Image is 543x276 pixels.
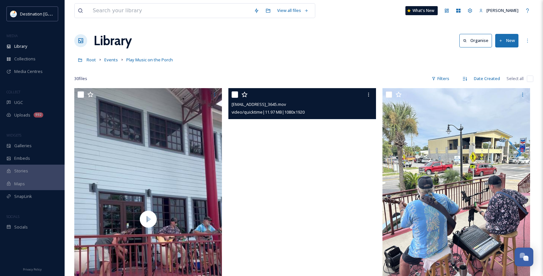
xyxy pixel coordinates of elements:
[14,56,36,62] span: Collections
[232,101,286,107] span: [EMAIL_ADDRESS]_3645.mov
[6,89,20,94] span: COLLECT
[34,112,43,118] div: 992
[506,76,524,82] span: Select all
[14,224,28,230] span: Socials
[89,4,251,18] input: Search your library
[486,7,518,13] span: [PERSON_NAME]
[104,57,118,63] span: Events
[6,214,19,219] span: SOCIALS
[94,31,132,50] a: Library
[87,56,96,64] a: Root
[14,168,28,174] span: Stories
[104,56,118,64] a: Events
[232,109,305,115] span: video/quicktime | 11.97 MB | 1080 x 1920
[126,57,173,63] span: Play Music on the Porch
[10,11,17,17] img: download.png
[405,6,438,15] a: What's New
[6,133,21,138] span: WIDGETS
[14,193,32,199] span: SnapLink
[14,112,30,118] span: Uploads
[471,72,503,85] div: Date Created
[459,34,492,47] button: Organise
[428,72,453,85] div: Filters
[126,56,173,64] a: Play Music on the Porch
[476,4,522,17] a: [PERSON_NAME]
[87,57,96,63] span: Root
[14,155,30,161] span: Embeds
[459,34,495,47] a: Organise
[74,76,87,82] span: 30 file s
[14,68,43,75] span: Media Centres
[14,99,23,106] span: UGC
[14,181,25,187] span: Maps
[274,4,312,17] a: View all files
[23,265,42,273] a: Privacy Policy
[495,34,518,47] button: New
[20,11,84,17] span: Destination [GEOGRAPHIC_DATA]
[6,33,18,38] span: MEDIA
[14,143,32,149] span: Galleries
[14,43,27,49] span: Library
[515,248,533,266] button: Open Chat
[23,267,42,271] span: Privacy Policy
